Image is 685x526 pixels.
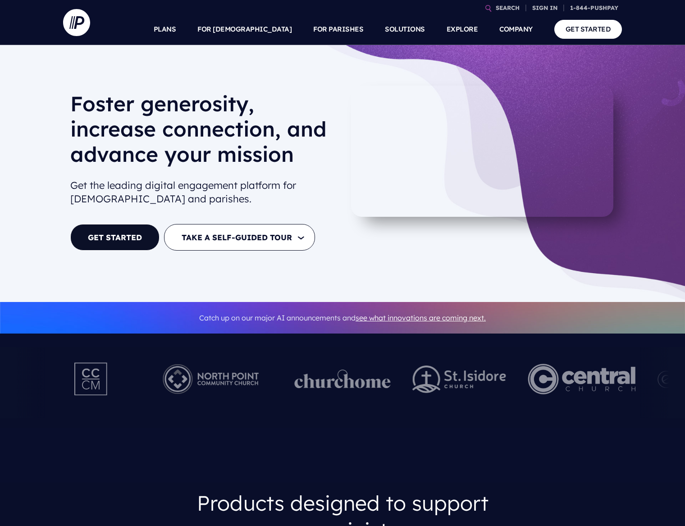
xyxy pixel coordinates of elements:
[554,20,622,38] a: GET STARTED
[447,14,478,45] a: EXPLORE
[149,354,273,404] img: Pushpay_Logo__NorthPoint
[70,224,160,251] a: GET STARTED
[197,14,292,45] a: FOR [DEMOGRAPHIC_DATA]
[70,308,615,328] p: Catch up on our major AI announcements and
[499,14,533,45] a: COMPANY
[385,14,425,45] a: SOLUTIONS
[313,14,363,45] a: FOR PARISHES
[412,366,506,393] img: pp_logos_2
[70,175,335,210] h2: Get the leading digital engagement platform for [DEMOGRAPHIC_DATA] and parishes.
[356,313,486,322] a: see what innovations are coming next.
[70,91,335,174] h1: Foster generosity, increase connection, and advance your mission
[154,14,176,45] a: PLANS
[294,370,391,389] img: pp_logos_1
[164,224,315,251] button: TAKE A SELF-GUIDED TOUR
[56,354,127,404] img: Pushpay_Logo__CCM
[528,354,635,404] img: Central Church Henderson NV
